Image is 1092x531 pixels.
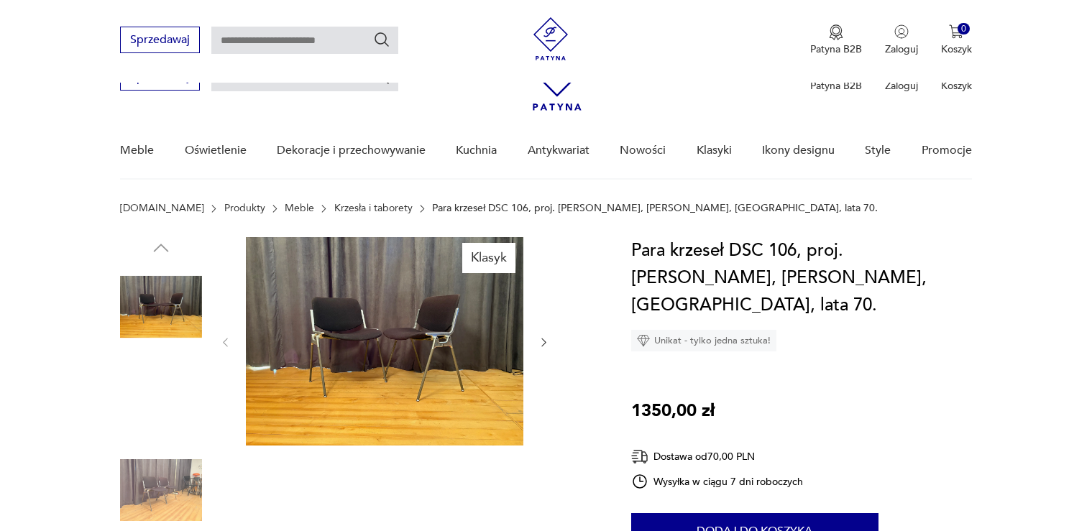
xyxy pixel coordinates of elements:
div: Dostawa od 70,00 PLN [631,448,804,466]
a: Oświetlenie [185,123,247,178]
a: Style [865,123,891,178]
p: 1350,00 zł [631,397,715,425]
a: Sprzedawaj [120,73,200,83]
img: Ikona diamentu [637,334,650,347]
button: Szukaj [373,31,390,48]
a: Dekoracje i przechowywanie [277,123,426,178]
p: Para krzeseł DSC 106, proj. [PERSON_NAME], [PERSON_NAME], [GEOGRAPHIC_DATA], lata 70. [432,203,878,214]
a: Promocje [922,123,972,178]
button: Zaloguj [885,24,918,56]
a: Meble [285,203,314,214]
a: Kuchnia [456,123,497,178]
button: 0Koszyk [941,24,972,56]
p: Koszyk [941,42,972,56]
img: Patyna - sklep z meblami i dekoracjami vintage [529,17,572,60]
p: Zaloguj [885,42,918,56]
img: Zdjęcie produktu Para krzeseł DSC 106, proj. Giancarlo Piretti, Anonima Castelli, Włochy, lata 70. [120,358,202,440]
a: Ikony designu [762,123,835,178]
button: Sprzedawaj [120,27,200,53]
p: Patyna B2B [810,79,862,93]
a: Ikona medaluPatyna B2B [810,24,862,56]
img: Ikona medalu [829,24,843,40]
div: 0 [958,23,970,35]
a: Klasyki [697,123,732,178]
img: Zdjęcie produktu Para krzeseł DSC 106, proj. Giancarlo Piretti, Anonima Castelli, Włochy, lata 70. [246,237,523,445]
a: Meble [120,123,154,178]
div: Klasyk [462,243,515,273]
a: Produkty [224,203,265,214]
button: Patyna B2B [810,24,862,56]
img: Zdjęcie produktu Para krzeseł DSC 106, proj. Giancarlo Piretti, Anonima Castelli, Włochy, lata 70. [120,266,202,348]
img: Zdjęcie produktu Para krzeseł DSC 106, proj. Giancarlo Piretti, Anonima Castelli, Włochy, lata 70. [120,449,202,531]
h1: Para krzeseł DSC 106, proj. [PERSON_NAME], [PERSON_NAME], [GEOGRAPHIC_DATA], lata 70. [631,237,972,319]
img: Ikonka użytkownika [894,24,909,39]
img: Ikona dostawy [631,448,648,466]
p: Zaloguj [885,79,918,93]
a: Sprzedawaj [120,36,200,46]
img: Ikona koszyka [949,24,963,39]
p: Patyna B2B [810,42,862,56]
div: Wysyłka w ciągu 7 dni roboczych [631,473,804,490]
a: Antykwariat [528,123,589,178]
a: Krzesła i taborety [334,203,413,214]
a: Nowości [620,123,666,178]
p: Koszyk [941,79,972,93]
a: [DOMAIN_NAME] [120,203,204,214]
div: Unikat - tylko jedna sztuka! [631,330,776,351]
